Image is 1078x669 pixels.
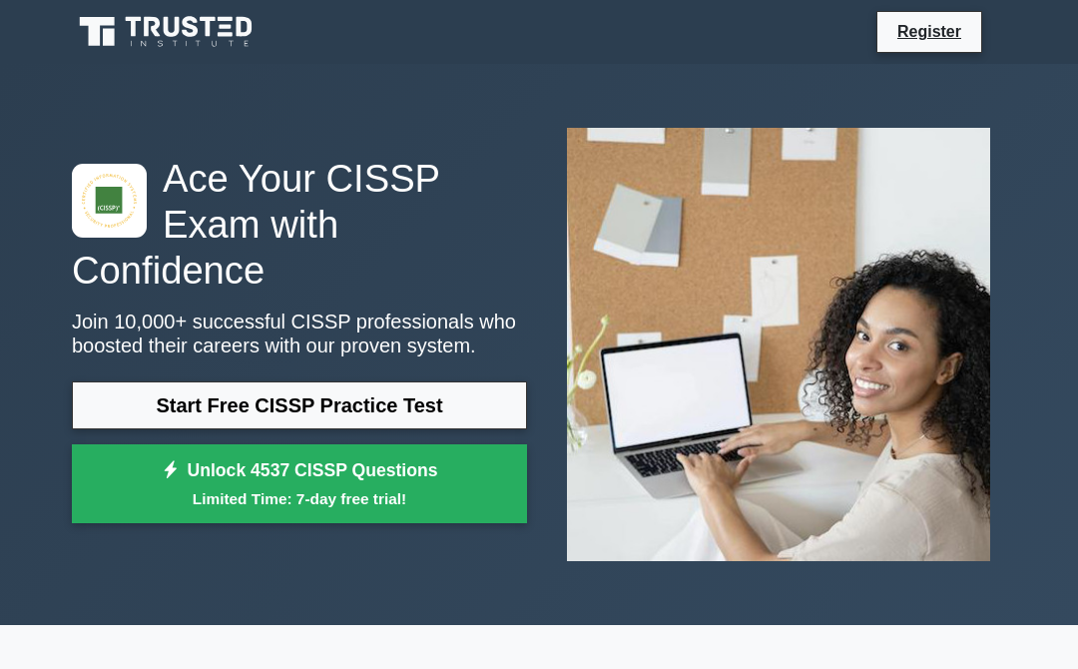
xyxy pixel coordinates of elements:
[72,156,527,294] h1: Ace Your CISSP Exam with Confidence
[885,19,973,44] a: Register
[72,310,527,357] p: Join 10,000+ successful CISSP professionals who boosted their careers with our proven system.
[72,381,527,429] a: Start Free CISSP Practice Test
[97,487,502,510] small: Limited Time: 7-day free trial!
[72,444,527,524] a: Unlock 4537 CISSP QuestionsLimited Time: 7-day free trial!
